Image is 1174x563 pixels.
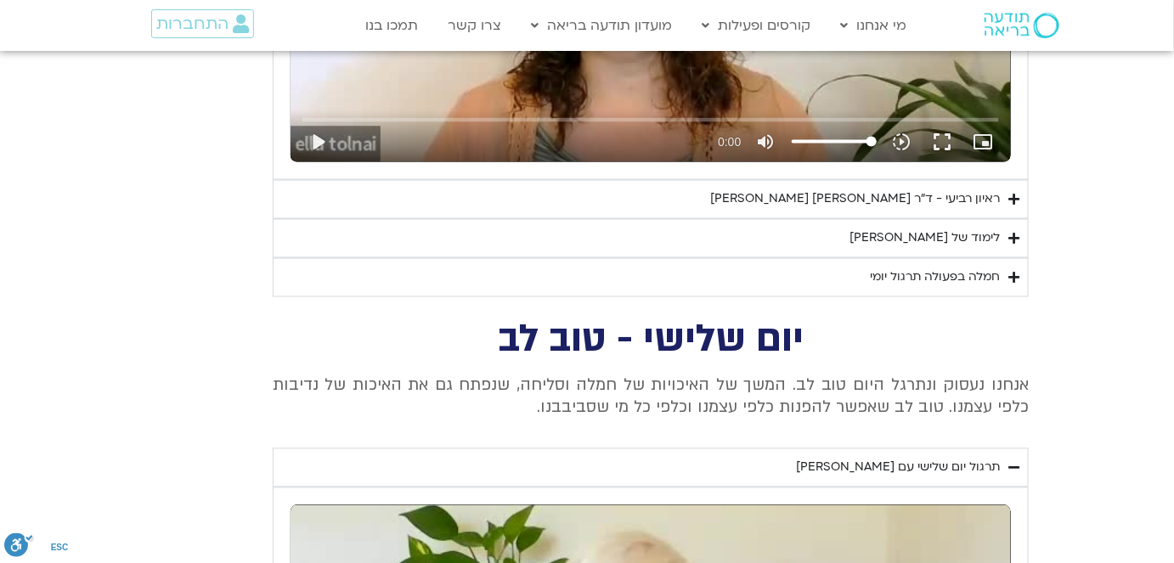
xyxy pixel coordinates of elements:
[156,14,229,33] span: התחברות
[833,9,916,42] a: מי אנחנו
[985,13,1059,38] img: תודעה בריאה
[273,374,1029,419] p: אנחנו נעסוק ונתרגל היום טוב לב. המשך של האיכויות של חמלה וסליחה, שנפתח גם את האיכות של נדיבות כלפ...
[273,180,1029,219] summary: ראיון רביעי - ד"ר [PERSON_NAME] [PERSON_NAME]
[710,189,1000,210] div: ראיון רביעי - ד"ר [PERSON_NAME] [PERSON_NAME]
[694,9,820,42] a: קורסים ופעילות
[870,267,1000,288] div: חמלה בפעולה תרגול יומי
[849,228,1000,249] div: לימוד של [PERSON_NAME]
[273,448,1029,487] summary: תרגול יום שלישי עם [PERSON_NAME]
[151,9,254,38] a: התחברות
[273,323,1029,358] h2: יום שלישי - טוב לב
[273,258,1029,297] summary: חמלה בפעולה תרגול יומי
[440,9,511,42] a: צרו קשר
[273,219,1029,258] summary: לימוד של [PERSON_NAME]
[796,458,1000,478] div: תרגול יום שלישי עם [PERSON_NAME]
[523,9,681,42] a: מועדון תודעה בריאה
[358,9,427,42] a: תמכו בנו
